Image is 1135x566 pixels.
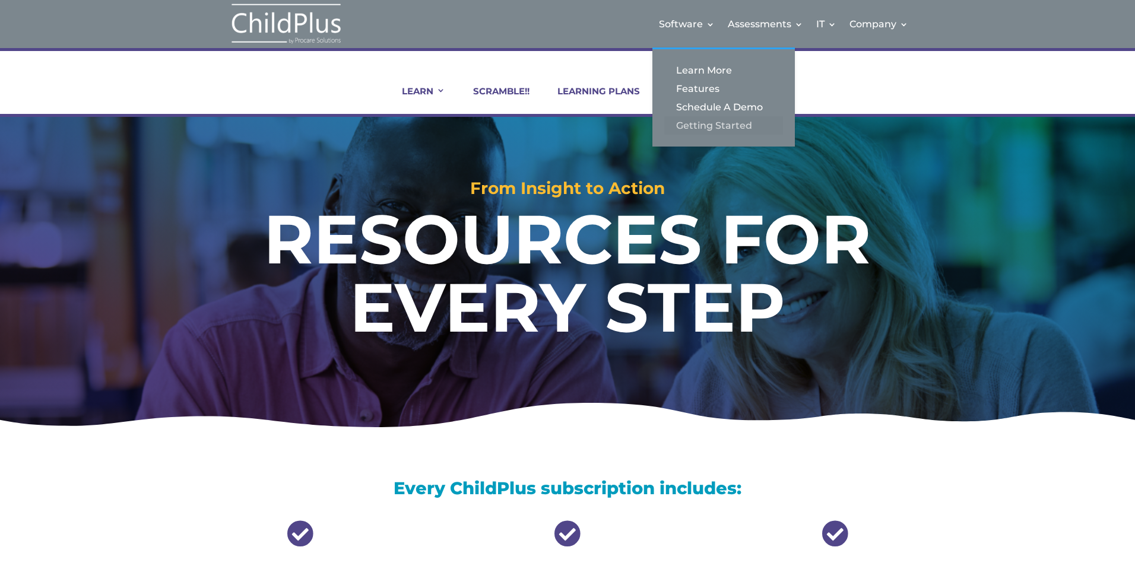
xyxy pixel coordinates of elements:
a: Features [664,80,783,98]
h3: Every ChildPlus subscription includes: [188,479,947,503]
a: Learn More [664,61,783,80]
a: LEARNING PLANS [543,85,640,114]
h1: RESOURCES FOR EVERY STEP [159,205,977,347]
a: Schedule A Demo [664,98,783,116]
a: SCRAMBLE!! [458,85,530,114]
a: LEARN [387,85,445,114]
span:  [554,520,581,547]
a: Getting Started [664,116,783,135]
h2: From Insight to Action [57,180,1079,202]
span:  [287,520,313,547]
span:  [822,520,848,547]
